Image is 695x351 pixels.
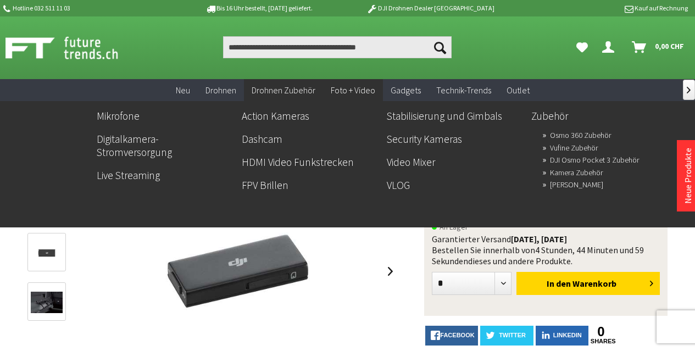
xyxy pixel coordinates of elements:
span: Neu [176,85,190,96]
a: Stabilisierung und Gimbals [387,107,523,125]
span: Technik-Trends [436,85,491,96]
span: Drohnen Zubehör [252,85,315,96]
p: Kauf auf Rechnung [516,2,688,15]
div: Garantierter Versand Bestellen Sie innerhalb von dieses und andere Produkte. [432,233,660,266]
a: Dashcam [242,130,378,148]
a: Outlet [499,79,537,102]
a: LinkedIn [536,326,588,346]
span:  [687,87,691,93]
p: DJI Drohnen Dealer [GEOGRAPHIC_DATA] [344,2,516,15]
a: Warenkorb [627,36,690,58]
span: Gadgets [391,85,421,96]
a: Foto + Video [323,79,383,102]
a: Technik-Trends [429,79,499,102]
a: 0 [591,326,611,338]
span: LinkedIn [553,332,582,338]
a: twitter [480,326,533,346]
a: Vufine Zubehör [550,140,598,155]
span: Drohnen [205,85,236,96]
a: facebook [425,326,478,346]
span: facebook [440,332,474,338]
a: Zubehör [531,107,668,125]
span: twitter [499,332,526,338]
a: Gimbal Zubehör [550,177,603,192]
img: Shop Futuretrends - zur Startseite wechseln [5,34,142,62]
a: Drohnen [198,79,244,102]
input: Produkt, Marke, Kategorie, EAN, Artikelnummer… [223,36,452,58]
a: Neu [168,79,198,102]
a: HDMI Video Funkstrecken [242,153,378,171]
a: Osmo 360 Zubehör [550,127,611,143]
a: Action Kameras [242,107,378,125]
b: [DATE], [DATE] [511,233,567,244]
span: 0,00 CHF [655,37,684,55]
a: Security Kameras [387,130,523,148]
a: Mikrofone [97,107,233,125]
span: Foto + Video [331,85,375,96]
a: Video Mixer [387,153,523,171]
span: Outlet [507,85,530,96]
span: Warenkorb [572,278,616,289]
a: Neue Produkte [682,148,693,204]
p: Bis 16 Uhr bestellt, [DATE] geliefert. [173,2,344,15]
a: Meine Favoriten [571,36,593,58]
a: Live Streaming [97,166,233,185]
a: Gadgets [383,79,429,102]
a: Kamera Zubehör [550,165,603,180]
a: FPV Brillen [242,176,378,194]
a: Dein Konto [598,36,623,58]
a: shares [591,338,611,345]
a: Drohnen Zubehör [244,79,323,102]
span: 4 Stunden, 44 Minuten und 59 Sekunden [432,244,644,266]
span: In den [547,278,571,289]
a: VLOG [387,176,523,194]
button: In den Warenkorb [516,272,660,295]
button: Suchen [429,36,452,58]
p: Hotline 032 511 11 03 [1,2,173,15]
a: DJI Osmo Pocket 3 Zubehör [550,152,639,168]
a: Digitalkamera-Stromversorgung [97,130,233,161]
